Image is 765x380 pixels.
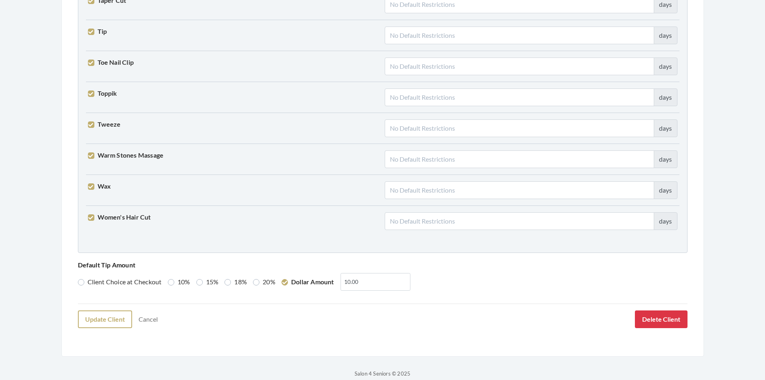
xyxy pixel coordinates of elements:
div: days [654,88,677,106]
input: No Default Restrictions [385,150,654,168]
input: No Default Restrictions [385,181,654,199]
div: days [654,150,677,168]
label: Client Choice at Checkout [78,277,162,287]
label: Women's Hair Cut [88,212,151,222]
input: 3.00 [341,273,410,291]
div: days [654,119,677,137]
a: Cancel [133,312,163,327]
label: 18% [224,277,247,287]
label: Warm Stones Massage [88,150,164,160]
div: days [654,58,677,75]
input: No Default Restrictions [385,58,654,75]
div: days [654,181,677,199]
div: days [654,212,677,230]
label: Tip [88,27,107,36]
p: Default Tip Amount [78,259,687,271]
p: Salon 4 Seniors © 2025 [61,369,704,378]
input: No Default Restrictions [385,88,654,106]
label: Wax [88,181,111,191]
label: 15% [196,277,219,287]
button: Update Client [78,310,132,328]
input: No Default Restrictions [385,212,654,230]
label: Toe Nail Clip [88,58,134,67]
label: Toppik [88,88,117,98]
button: Delete Client [635,310,687,328]
input: No Default Restrictions [385,27,654,44]
div: days [654,27,677,44]
label: 10% [168,277,190,287]
label: Tweeze [88,119,121,129]
label: Dollar Amount [282,277,334,287]
label: 20% [253,277,275,287]
input: No Default Restrictions [385,119,654,137]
